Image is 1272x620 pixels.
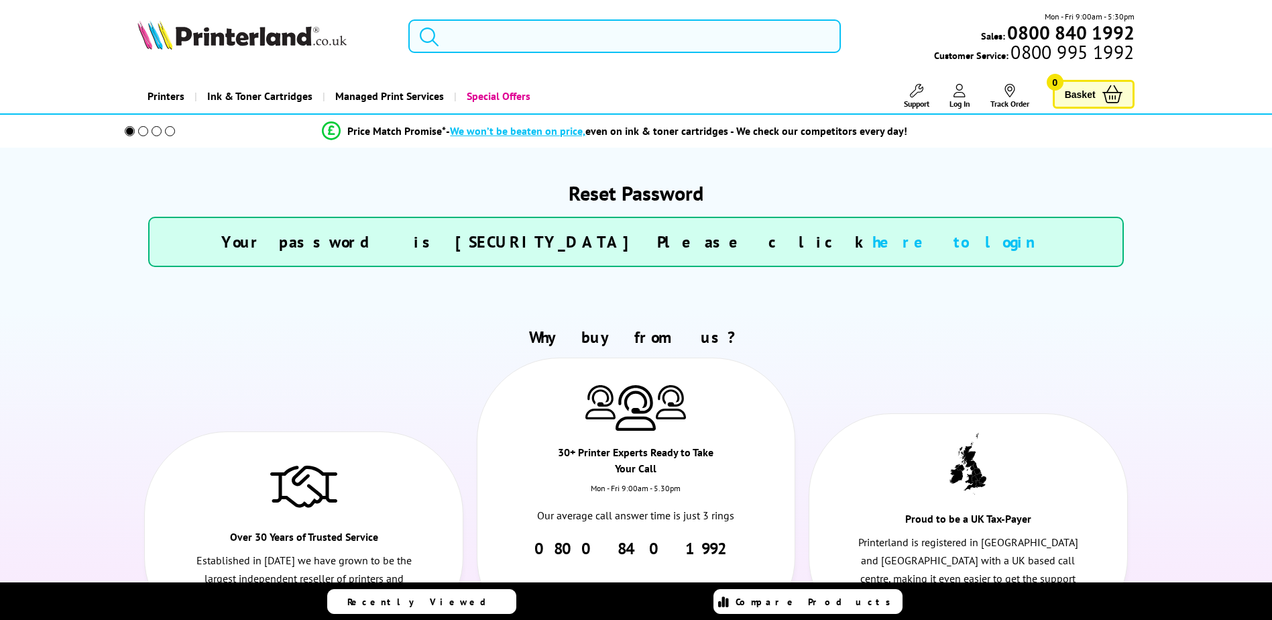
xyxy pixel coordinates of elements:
div: 30+ Printer Experts Ready to Take Your Call [557,444,715,483]
span: Sales: [981,30,1005,42]
span: Support [904,99,929,109]
span: Price Match Promise* [347,124,446,138]
div: Over 30 Years of Trusted Service [225,529,384,552]
a: Recently Viewed [327,589,516,614]
span: Log In [949,99,970,109]
a: 0800 840 1992 [1005,26,1135,39]
span: 0 [1047,74,1063,91]
img: UK tax payer [949,433,986,495]
b: 0800 840 1992 [1007,20,1135,45]
a: Compare Products [713,589,903,614]
span: 0800 995 1992 [1008,46,1134,58]
a: Support [904,84,929,109]
h1: Reset Password [148,180,1123,206]
span: Recently Viewed [347,596,500,608]
div: Proud to be a UK Tax-Payer [888,511,1047,533]
a: Special Offers [454,79,540,113]
a: here to login [872,231,1051,252]
a: Printers [137,79,194,113]
a: Basket 0 [1053,80,1135,109]
div: - even on ink & toner cartridges - We check our competitors every day! [446,124,907,138]
span: We won’t be beaten on price, [450,124,585,138]
span: Customer Service: [934,46,1134,62]
li: modal_Promise [107,119,1124,143]
a: Ink & Toner Cartridges [194,79,323,113]
img: Printer Experts [585,385,616,419]
h3: Your password is [SECURITY_DATA] Please click [163,231,1108,252]
a: Log In [949,84,970,109]
div: Let us help you choose the perfect printer for you home or business [525,559,748,606]
img: Printer Experts [656,385,686,419]
a: Managed Print Services [323,79,454,113]
span: Compare Products [736,596,898,608]
a: Printerland Logo [137,20,392,52]
span: Ink & Toner Cartridges [207,79,312,113]
p: Printerland is registered in [GEOGRAPHIC_DATA] and [GEOGRAPHIC_DATA] with a UK based call centre,... [857,533,1080,607]
h2: Why buy from us? [137,327,1134,348]
img: Trusted Service [270,459,337,513]
img: Printerland Logo [137,20,347,50]
p: Our average call answer time is just 3 rings [525,507,748,525]
a: 0800 840 1992 [534,538,738,559]
a: Track Order [990,84,1029,109]
p: Established in [DATE] we have grown to be the largest independent reseller of printers and consum... [192,552,415,607]
img: Printer Experts [616,385,656,431]
span: Mon - Fri 9:00am - 5:30pm [1045,10,1135,23]
span: Basket [1065,85,1096,103]
div: Mon - Fri 9:00am - 5.30pm [477,483,795,507]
